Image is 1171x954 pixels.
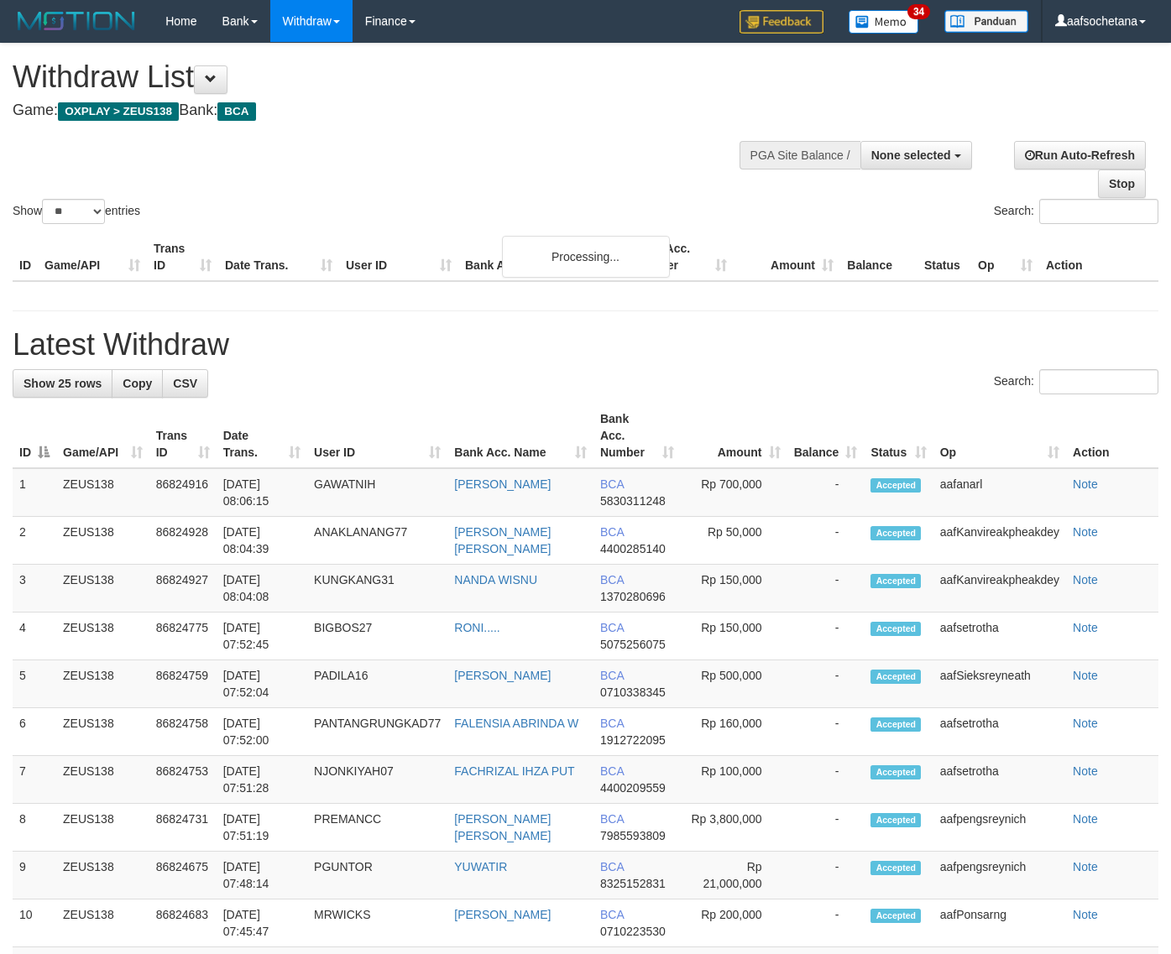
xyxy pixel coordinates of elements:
td: - [787,852,865,899]
td: 9 [13,852,56,899]
td: ZEUS138 [56,852,149,899]
td: aafsetrotha [933,756,1066,804]
td: ZEUS138 [56,468,149,517]
span: Copy 1370280696 to clipboard [600,590,666,603]
span: BCA [600,621,624,634]
img: Feedback.jpg [740,10,823,34]
td: BIGBOS27 [307,613,447,660]
span: Copy [123,377,152,390]
a: [PERSON_NAME] [454,908,551,921]
a: [PERSON_NAME] [454,669,551,682]
a: [PERSON_NAME] [454,477,551,491]
a: NANDA WISNU [454,573,537,586]
th: Date Trans.: activate to sort column ascending [217,404,307,468]
span: BCA [600,525,624,539]
td: 86824758 [149,708,217,756]
td: [DATE] 08:04:08 [217,565,307,613]
span: OXPLAY > ZEUS138 [58,102,179,121]
th: Balance [840,233,917,281]
a: Note [1073,669,1098,682]
td: [DATE] 08:06:15 [217,468,307,517]
img: MOTION_logo.png [13,8,140,34]
a: Note [1073,812,1098,826]
td: 86824759 [149,660,217,708]
span: BCA [600,908,624,921]
span: Accepted [870,670,921,684]
h1: Latest Withdraw [13,328,1158,362]
th: Bank Acc. Number [627,233,734,281]
td: 86824775 [149,613,217,660]
td: Rp 50,000 [681,517,787,565]
th: Status [917,233,971,281]
td: GAWATNIH [307,468,447,517]
span: BCA [600,764,624,778]
th: Date Trans. [218,233,339,281]
span: BCA [600,669,624,682]
span: Copy 1912722095 to clipboard [600,733,666,747]
th: ID: activate to sort column descending [13,404,56,468]
span: BCA [600,477,624,491]
td: aafPonsarng [933,899,1066,947]
td: 86824928 [149,517,217,565]
td: 7 [13,756,56,804]
a: Stop [1098,169,1146,198]
td: ZEUS138 [56,708,149,756]
td: NJONKIYAH07 [307,756,447,804]
a: CSV [162,369,208,398]
a: Run Auto-Refresh [1014,141,1146,169]
th: Amount: activate to sort column ascending [681,404,787,468]
a: [PERSON_NAME] [PERSON_NAME] [454,812,551,842]
td: ZEUS138 [56,613,149,660]
td: Rp 3,800,000 [681,804,787,852]
span: Copy 5830311248 to clipboard [600,494,666,508]
th: User ID: activate to sort column ascending [307,404,447,468]
td: - [787,756,865,804]
td: ZEUS138 [56,565,149,613]
span: Accepted [870,765,921,779]
label: Show entries [13,199,140,224]
span: Accepted [870,861,921,875]
td: aafanarl [933,468,1066,517]
td: ZEUS138 [56,899,149,947]
td: Rp 700,000 [681,468,787,517]
span: None selected [871,149,951,162]
th: Action [1039,233,1158,281]
span: Copy 4400209559 to clipboard [600,781,666,795]
td: 2 [13,517,56,565]
td: ZEUS138 [56,517,149,565]
td: [DATE] 07:51:19 [217,804,307,852]
td: ZEUS138 [56,756,149,804]
td: [DATE] 07:48:14 [217,852,307,899]
span: Show 25 rows [24,377,102,390]
a: Note [1073,908,1098,921]
td: 6 [13,708,56,756]
span: BCA [600,860,624,873]
td: Rp 160,000 [681,708,787,756]
td: ANAKLANANG77 [307,517,447,565]
td: 86824753 [149,756,217,804]
a: Copy [112,369,163,398]
td: - [787,708,865,756]
td: aafsetrotha [933,708,1066,756]
th: Trans ID: activate to sort column ascending [149,404,217,468]
td: 4 [13,613,56,660]
td: aafsetrotha [933,613,1066,660]
select: Showentries [42,199,105,224]
td: 5 [13,660,56,708]
td: [DATE] 07:52:45 [217,613,307,660]
div: PGA Site Balance / [740,141,860,169]
td: [DATE] 07:52:04 [217,660,307,708]
td: 86824675 [149,852,217,899]
span: Accepted [870,526,921,540]
a: Note [1073,764,1098,778]
a: Show 25 rows [13,369,112,398]
td: [DATE] 07:51:28 [217,756,307,804]
a: RONI..... [454,621,499,634]
h1: Withdraw List [13,60,764,94]
th: Bank Acc. Number: activate to sort column ascending [593,404,681,468]
a: YUWATIR [454,860,507,873]
td: - [787,804,865,852]
td: Rp 150,000 [681,613,787,660]
span: BCA [600,812,624,826]
td: [DATE] 08:04:39 [217,517,307,565]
